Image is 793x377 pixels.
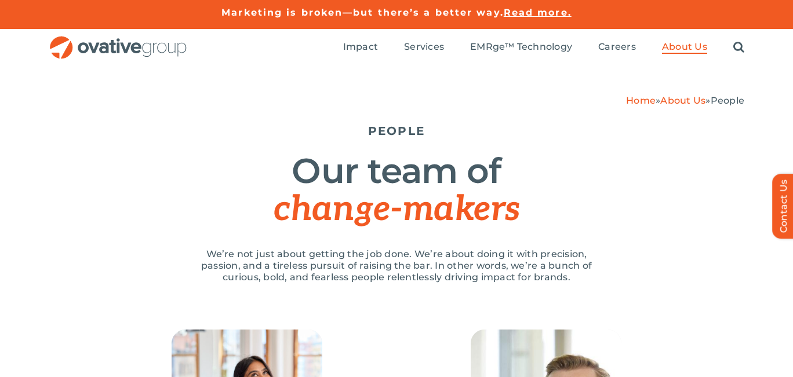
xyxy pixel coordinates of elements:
[626,95,744,106] span: » »
[598,41,636,53] span: Careers
[662,41,707,54] a: About Us
[188,248,605,283] p: We’re not just about getting the job done. We’re about doing it with precision, passion, and a ti...
[733,41,744,54] a: Search
[662,41,707,53] span: About Us
[504,7,572,18] a: Read more.
[404,41,444,53] span: Services
[598,41,636,54] a: Careers
[274,189,519,230] span: change-makers
[404,41,444,54] a: Services
[470,41,572,54] a: EMRge™ Technology
[470,41,572,53] span: EMRge™ Technology
[660,95,705,106] a: About Us
[343,41,378,54] a: Impact
[343,41,378,53] span: Impact
[711,95,744,106] span: People
[626,95,656,106] a: Home
[49,35,188,46] a: OG_Full_horizontal_RGB
[221,7,504,18] a: Marketing is broken—but there’s a better way.
[49,124,744,138] h5: PEOPLE
[49,152,744,228] h1: Our team of
[343,29,744,66] nav: Menu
